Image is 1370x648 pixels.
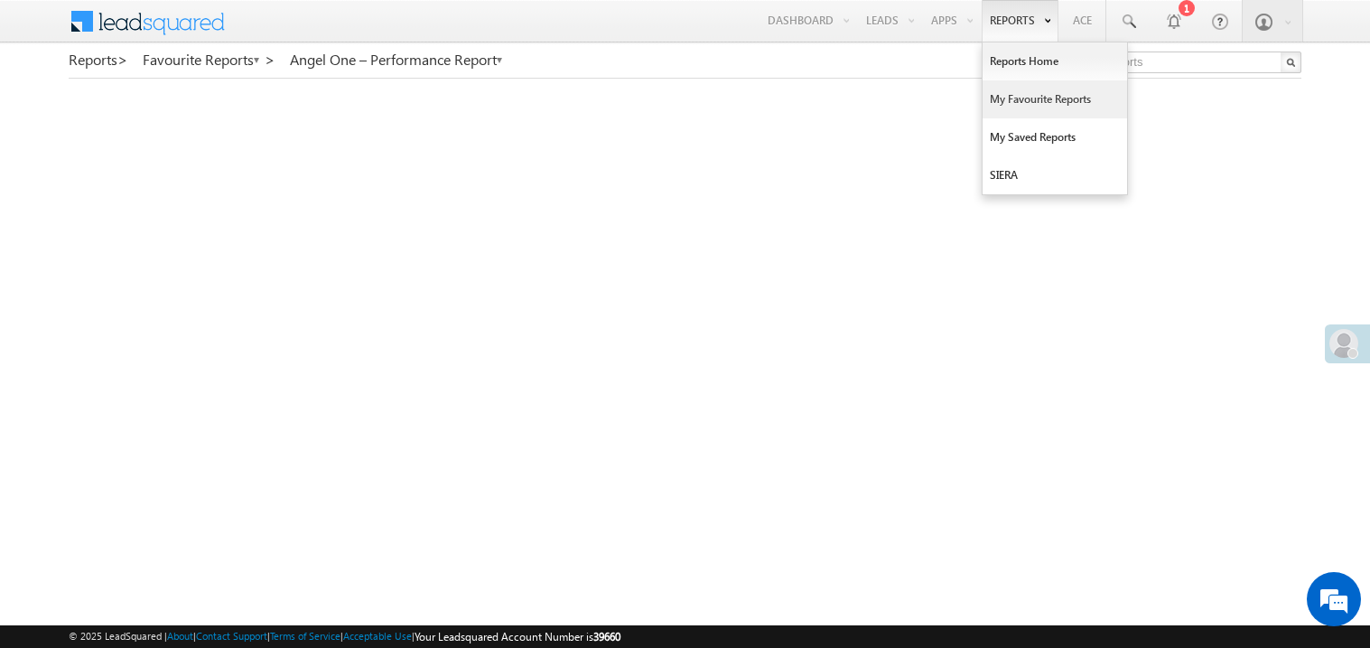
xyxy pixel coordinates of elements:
textarea: Type your message and click 'Submit' [23,167,330,493]
div: Leave a message [94,95,303,118]
a: Reports Home [983,42,1127,80]
input: Search Reports [1057,52,1301,73]
a: SIERA [983,156,1127,194]
a: About [167,630,193,642]
a: Acceptable Use [343,630,412,642]
a: Favourite Reports > [143,52,275,68]
a: My Saved Reports [983,118,1127,156]
span: > [265,49,275,70]
span: Your Leadsquared Account Number is [415,630,620,643]
a: My Favourite Reports [983,80,1127,118]
img: d_60004797649_company_0_60004797649 [31,95,76,118]
a: Angel One – Performance Report [290,52,504,68]
span: © 2025 LeadSquared | | | | | [69,628,620,645]
a: Terms of Service [270,630,340,642]
span: 39660 [593,630,620,643]
a: Reports> [69,52,128,68]
div: Minimize live chat window [296,9,340,52]
a: Contact Support [196,630,267,642]
em: Submit [265,508,328,532]
span: > [117,49,128,70]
